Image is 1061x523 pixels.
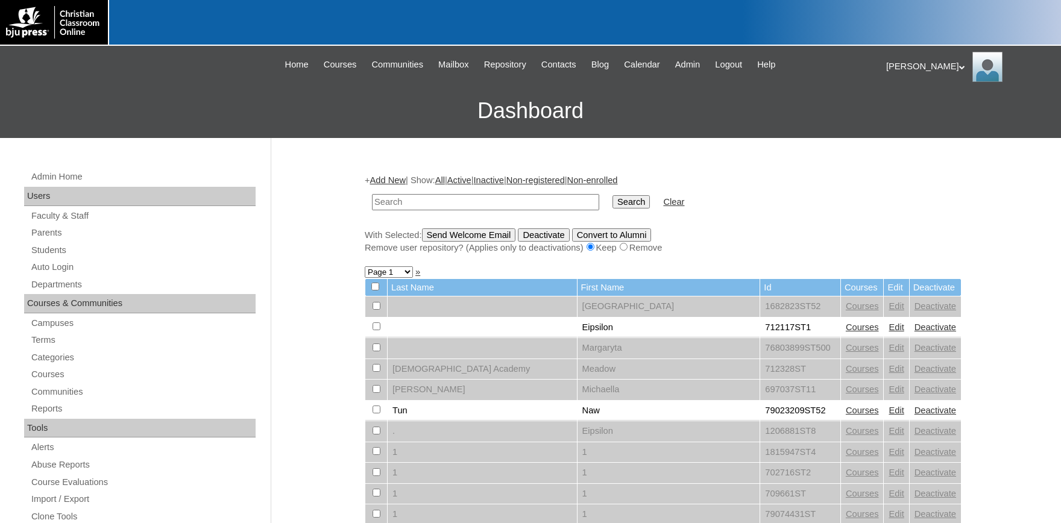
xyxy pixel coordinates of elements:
[279,58,315,72] a: Home
[388,279,577,296] td: Last Name
[760,421,840,442] td: 1206881ST8
[30,492,256,507] a: Import / Export
[578,380,760,400] td: Michaella
[567,175,618,185] a: Non-enrolled
[886,52,1049,82] div: [PERSON_NAME]
[578,296,760,317] td: [GEOGRAPHIC_DATA]
[889,468,904,477] a: Edit
[30,440,256,455] a: Alerts
[884,279,908,296] td: Edit
[915,468,956,477] a: Deactivate
[760,279,840,296] td: Id
[371,58,423,72] span: Communities
[889,343,904,352] a: Edit
[846,406,879,415] a: Courses
[889,447,904,457] a: Edit
[30,475,256,490] a: Course Evaluations
[709,58,748,72] a: Logout
[30,457,256,472] a: Abuse Reports
[915,509,956,519] a: Deactivate
[578,318,760,338] td: Eipsilon
[591,58,609,72] span: Blog
[484,58,526,72] span: Repository
[578,484,760,504] td: 1
[388,442,577,463] td: 1
[372,194,599,210] input: Search
[578,338,760,359] td: Margaryta
[24,294,256,313] div: Courses & Communities
[447,175,471,185] a: Active
[506,175,565,185] a: Non-registered
[365,228,962,254] div: With Selected:
[535,58,582,72] a: Contacts
[889,489,904,498] a: Edit
[388,380,577,400] td: [PERSON_NAME]
[318,58,363,72] a: Courses
[915,426,956,436] a: Deactivate
[370,175,406,185] a: Add New
[30,350,256,365] a: Categories
[388,359,577,380] td: [DEMOGRAPHIC_DATA] Academy
[846,447,879,457] a: Courses
[846,343,879,352] a: Courses
[760,380,840,400] td: 697037ST11
[757,58,775,72] span: Help
[30,225,256,240] a: Parents
[624,58,660,72] span: Calendar
[324,58,357,72] span: Courses
[841,279,884,296] td: Courses
[889,322,904,332] a: Edit
[760,463,840,483] td: 702716ST2
[585,58,615,72] a: Blog
[972,52,1003,82] img: Karen Lawton
[365,174,962,254] div: + | Show: | | | |
[422,228,516,242] input: Send Welcome Email
[715,58,742,72] span: Logout
[846,322,879,332] a: Courses
[915,447,956,457] a: Deactivate
[438,58,469,72] span: Mailbox
[365,58,429,72] a: Communities
[846,509,879,519] a: Courses
[541,58,576,72] span: Contacts
[663,197,684,207] a: Clear
[578,401,760,421] td: Naw
[915,322,956,332] a: Deactivate
[915,406,956,415] a: Deactivate
[578,359,760,380] td: Meadow
[751,58,781,72] a: Help
[30,277,256,292] a: Departments
[915,489,956,498] a: Deactivate
[30,208,256,224] a: Faculty & Staff
[30,367,256,382] a: Courses
[30,316,256,331] a: Campuses
[846,301,879,311] a: Courses
[889,509,904,519] a: Edit
[478,58,532,72] a: Repository
[30,333,256,348] a: Terms
[915,364,956,374] a: Deactivate
[30,243,256,258] a: Students
[846,468,879,477] a: Courses
[435,175,445,185] a: All
[760,401,840,421] td: 79023209ST52
[578,463,760,483] td: 1
[518,228,569,242] input: Deactivate
[760,442,840,463] td: 1815947ST4
[760,484,840,504] td: 709661ST
[915,343,956,352] a: Deactivate
[846,384,879,394] a: Courses
[415,267,420,277] a: »
[30,401,256,416] a: Reports
[846,489,879,498] a: Courses
[675,58,701,72] span: Admin
[669,58,707,72] a: Admin
[910,279,961,296] td: Deactivate
[24,419,256,438] div: Tools
[618,58,666,72] a: Calendar
[578,279,760,296] td: First Name
[365,242,962,254] div: Remove user repository? (Applies only to deactivations) Keep Remove
[578,421,760,442] td: Eipsilon
[889,364,904,374] a: Edit
[889,406,904,415] a: Edit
